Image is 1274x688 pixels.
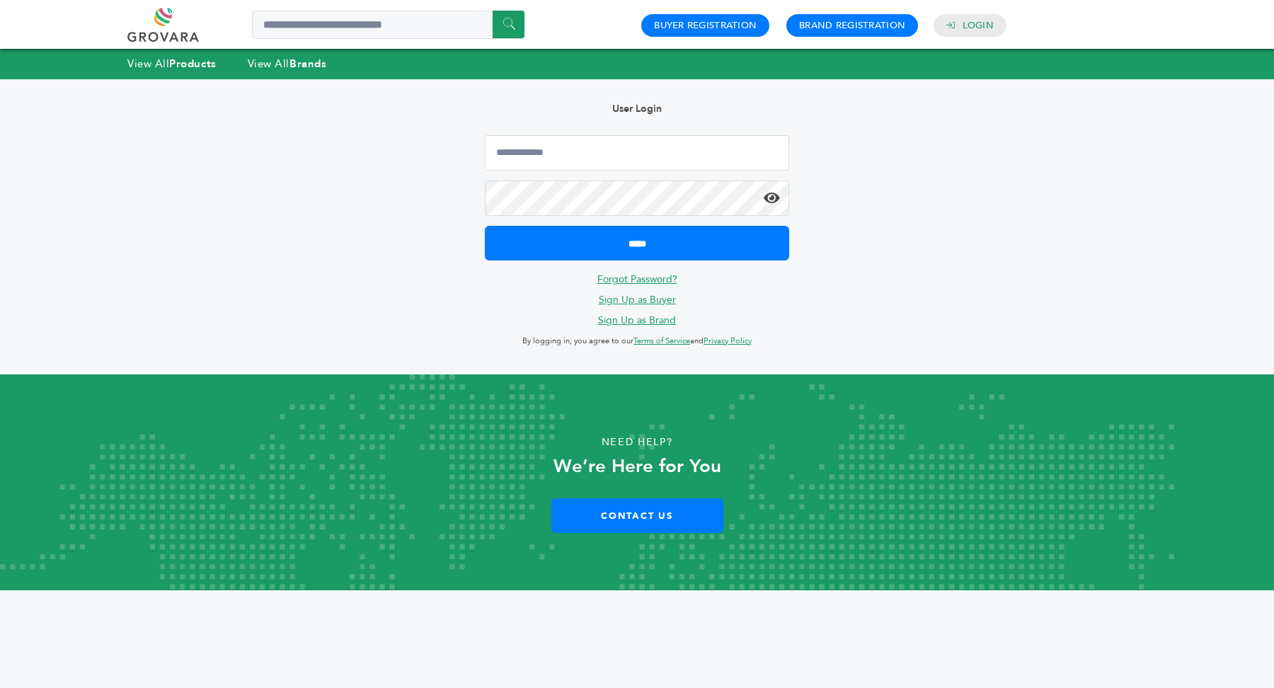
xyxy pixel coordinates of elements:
[485,180,789,216] input: Password
[289,57,326,71] strong: Brands
[612,102,662,115] b: User Login
[248,57,327,71] a: View AllBrands
[485,135,789,171] input: Email Address
[963,19,994,32] a: Login
[553,454,721,479] strong: We’re Here for You
[252,11,524,39] input: Search a product or brand...
[169,57,216,71] strong: Products
[654,19,757,32] a: Buyer Registration
[599,293,676,306] a: Sign Up as Buyer
[127,57,217,71] a: View AllProducts
[633,336,690,346] a: Terms of Service
[64,432,1210,453] p: Need Help?
[598,314,676,327] a: Sign Up as Brand
[485,333,789,350] p: By logging in, you agree to our and
[704,336,752,346] a: Privacy Policy
[551,498,723,533] a: Contact Us
[597,273,677,286] a: Forgot Password?
[799,19,905,32] a: Brand Registration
